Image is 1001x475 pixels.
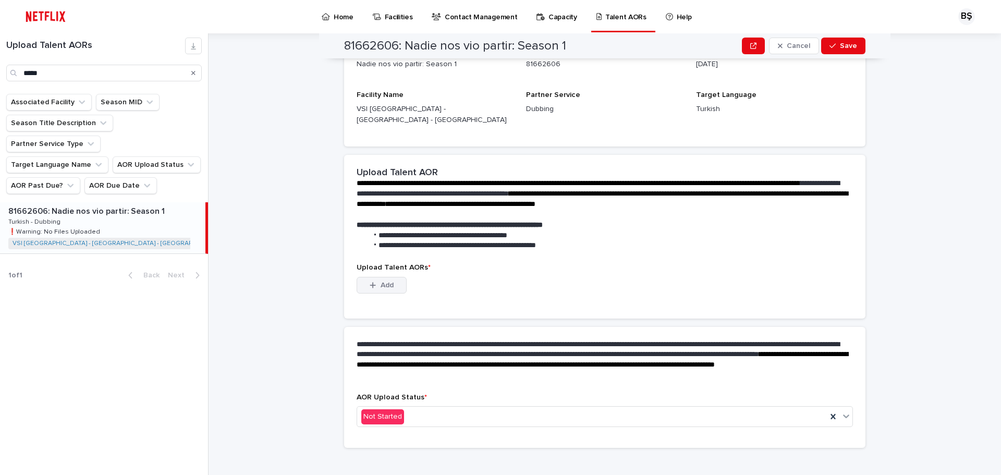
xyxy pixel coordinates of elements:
p: 81662606 [526,59,683,70]
span: Add [381,282,394,289]
button: Next [164,271,208,280]
button: Season MID [96,94,160,111]
div: BŞ [958,8,975,25]
button: Back [120,271,164,280]
span: Upload Talent AORs [357,264,431,271]
span: Facility Name [357,91,404,99]
p: VSI [GEOGRAPHIC_DATA] - [GEOGRAPHIC_DATA] - [GEOGRAPHIC_DATA] [357,104,514,126]
button: Add [357,277,407,294]
a: VSI [GEOGRAPHIC_DATA] - [GEOGRAPHIC_DATA] - [GEOGRAPHIC_DATA] [13,240,224,247]
p: Turkish - Dubbing [8,216,63,226]
span: Cancel [787,42,810,50]
span: Save [840,42,857,50]
span: Target Language [696,91,756,99]
button: Cancel [769,38,819,54]
button: AOR Upload Status [113,156,201,173]
div: Not Started [361,409,404,424]
button: AOR Past Due? [6,177,80,194]
h2: Upload Talent AOR [357,167,438,179]
span: Back [137,272,160,279]
h2: 81662606: Nadie nos vio partir: Season 1 [344,39,566,54]
button: Season Title Description [6,115,113,131]
p: Turkish [696,104,853,115]
img: ifQbXi3ZQGMSEF7WDB7W [21,6,70,27]
h1: Upload Talent AORs [6,40,185,52]
p: [DATE] [696,59,853,70]
button: Partner Service Type [6,136,101,152]
p: Nadie nos vio partir: Season 1 [357,59,514,70]
input: Search [6,65,202,81]
p: 81662606: Nadie nos vio partir: Season 1 [8,204,167,216]
p: ❗️Warning: No Files Uploaded [8,226,102,236]
button: Target Language Name [6,156,108,173]
button: AOR Due Date [84,177,157,194]
span: Partner Service [526,91,580,99]
span: Next [168,272,191,279]
span: AOR Upload Status [357,394,427,401]
button: Associated Facility [6,94,92,111]
p: Dubbing [526,104,683,115]
button: Save [821,38,865,54]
